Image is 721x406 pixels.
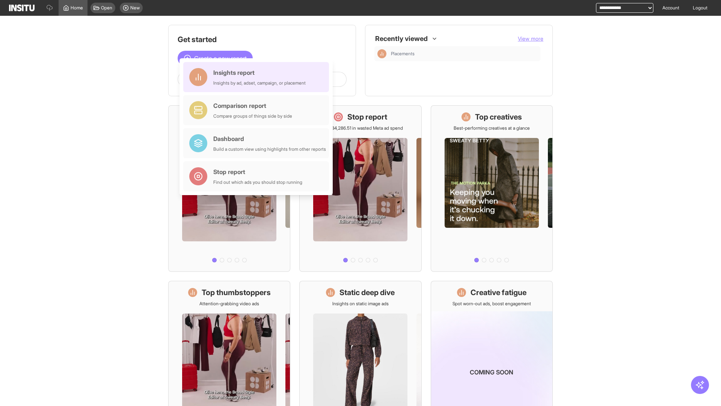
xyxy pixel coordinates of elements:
button: View more [518,35,543,42]
p: Save £34,286.51 in wasted Meta ad spend [318,125,403,131]
a: What's live nowSee all active ads instantly [168,105,290,272]
h1: Top thumbstoppers [202,287,271,298]
h1: Static deep dive [339,287,395,298]
div: Insights [377,49,386,58]
div: Insights by ad, adset, campaign, or placement [213,80,306,86]
p: Best-performing creatives at a glance [454,125,530,131]
button: Create a new report [178,51,253,66]
div: Compare groups of things side by side [213,113,292,119]
div: Stop report [213,167,302,176]
span: Open [101,5,112,11]
a: Top creativesBest-performing creatives at a glance [431,105,553,272]
a: Stop reportSave £34,286.51 in wasted Meta ad spend [299,105,421,272]
p: Insights on static image ads [332,301,389,307]
div: Comparison report [213,101,292,110]
div: Insights report [213,68,306,77]
span: Placements [391,51,537,57]
div: Find out which ads you should stop running [213,179,302,185]
p: Attention-grabbing video ads [199,301,259,307]
span: Create a new report [194,54,247,63]
h1: Top creatives [475,112,522,122]
img: Logo [9,5,35,11]
div: Dashboard [213,134,326,143]
h1: Stop report [347,112,387,122]
span: Home [71,5,83,11]
div: Build a custom view using highlights from other reports [213,146,326,152]
h1: Get started [178,34,347,45]
span: Placements [391,51,415,57]
span: New [130,5,140,11]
